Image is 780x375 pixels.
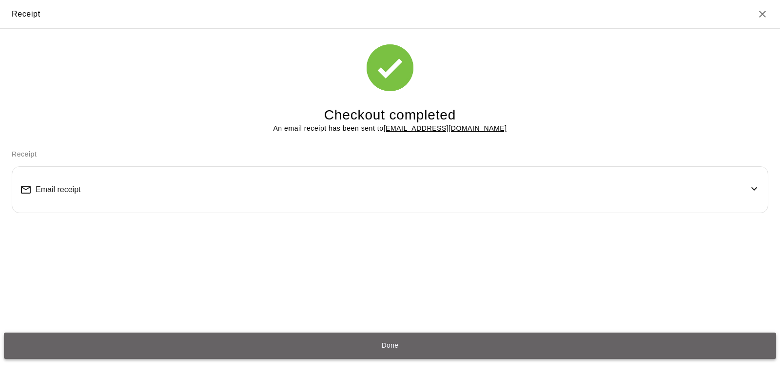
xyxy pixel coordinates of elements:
[384,124,507,132] u: [EMAIL_ADDRESS][DOMAIN_NAME]
[273,123,507,134] p: An email receipt has been sent to
[4,333,776,359] button: Done
[12,149,768,159] p: Receipt
[324,107,456,124] h4: Checkout completed
[757,8,768,20] button: Close
[36,185,80,194] span: Email receipt
[12,8,40,20] div: Receipt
